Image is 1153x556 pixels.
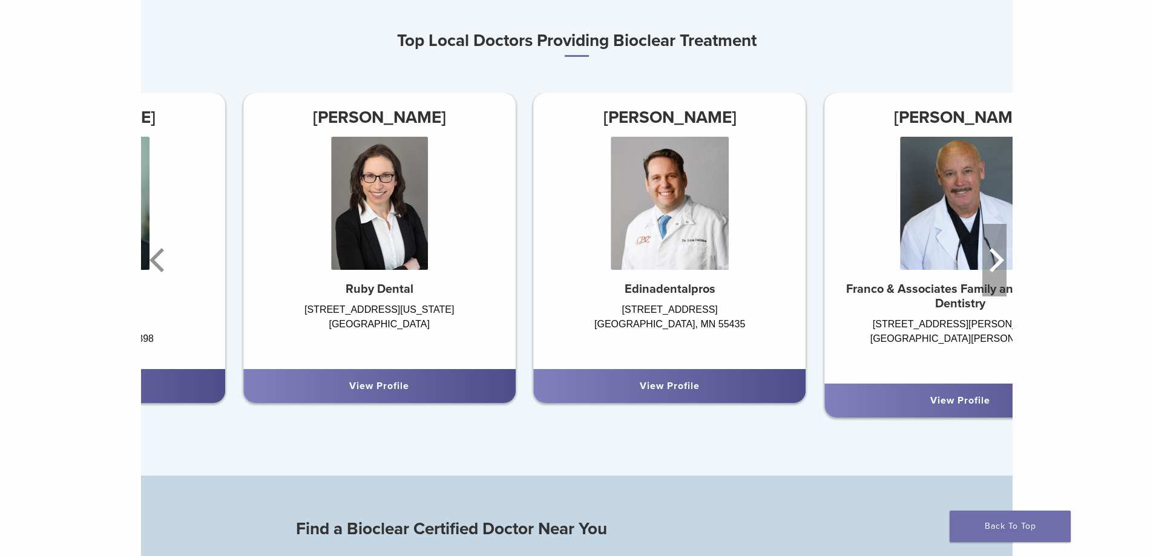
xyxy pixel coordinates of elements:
div: [STREET_ADDRESS] [GEOGRAPHIC_DATA], MN 55435 [534,303,806,357]
div: [STREET_ADDRESS][US_STATE] [GEOGRAPHIC_DATA] [243,303,516,357]
img: Dr. Luis Delima [611,137,729,270]
h3: [PERSON_NAME] [824,103,1097,132]
a: Back To Top [950,511,1071,542]
img: Dr. Frank Milnar [900,137,1021,270]
h3: [PERSON_NAME] [534,103,806,132]
button: Previous [147,224,171,296]
img: Dr. Andrea Ruby [331,137,428,270]
strong: Ruby Dental [346,282,413,296]
a: View Profile [349,380,409,392]
h3: [PERSON_NAME] [243,103,516,132]
h3: Find a Bioclear Certified Doctor Near You [296,514,858,543]
div: [STREET_ADDRESS][PERSON_NAME] [GEOGRAPHIC_DATA][PERSON_NAME] [824,317,1097,371]
strong: Edinadentalpros [625,282,715,296]
a: View Profile [930,394,990,407]
h3: Top Local Doctors Providing Bioclear Treatment [141,26,1013,57]
a: View Profile [640,380,700,392]
button: Next [982,224,1007,296]
strong: Franco & Associates Family and Cosmetic Dentistry [846,282,1075,311]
